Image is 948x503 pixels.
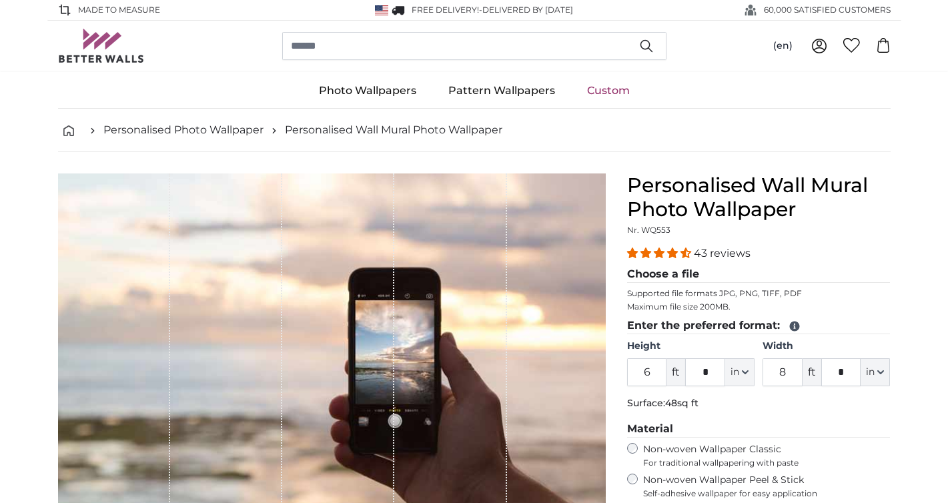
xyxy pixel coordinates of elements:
[627,288,891,299] p: Supported file formats JPG, PNG, TIFF, PDF
[78,4,160,16] span: Made to Measure
[731,366,739,379] span: in
[103,122,264,138] a: Personalised Photo Wallpaper
[643,458,891,468] span: For traditional wallpapering with paste
[643,443,891,468] label: Non-woven Wallpaper Classic
[866,366,875,379] span: in
[412,5,479,15] span: FREE delivery!
[432,73,571,108] a: Pattern Wallpapers
[627,173,891,221] h1: Personalised Wall Mural Photo Wallpaper
[725,358,755,386] button: in
[627,302,891,312] p: Maximum file size 200MB.
[694,247,751,260] span: 43 reviews
[666,358,685,386] span: ft
[627,421,891,438] legend: Material
[303,73,432,108] a: Photo Wallpapers
[861,358,890,386] button: in
[764,4,891,16] span: 60,000 SATISFIED CUSTOMERS
[482,5,573,15] span: Delivered by [DATE]
[763,340,890,353] label: Width
[803,358,821,386] span: ft
[571,73,646,108] a: Custom
[627,340,755,353] label: Height
[627,225,670,235] span: Nr. WQ553
[763,34,803,58] button: (en)
[627,266,891,283] legend: Choose a file
[58,29,145,63] img: Betterwalls
[479,5,573,15] span: -
[285,122,502,138] a: Personalised Wall Mural Photo Wallpaper
[58,109,891,152] nav: breadcrumbs
[627,247,694,260] span: 4.40 stars
[643,474,891,499] label: Non-woven Wallpaper Peel & Stick
[643,488,891,499] span: Self-adhesive wallpaper for easy application
[375,5,388,15] img: United States
[627,318,891,334] legend: Enter the preferred format:
[627,397,891,410] p: Surface:
[665,397,698,409] span: 48sq ft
